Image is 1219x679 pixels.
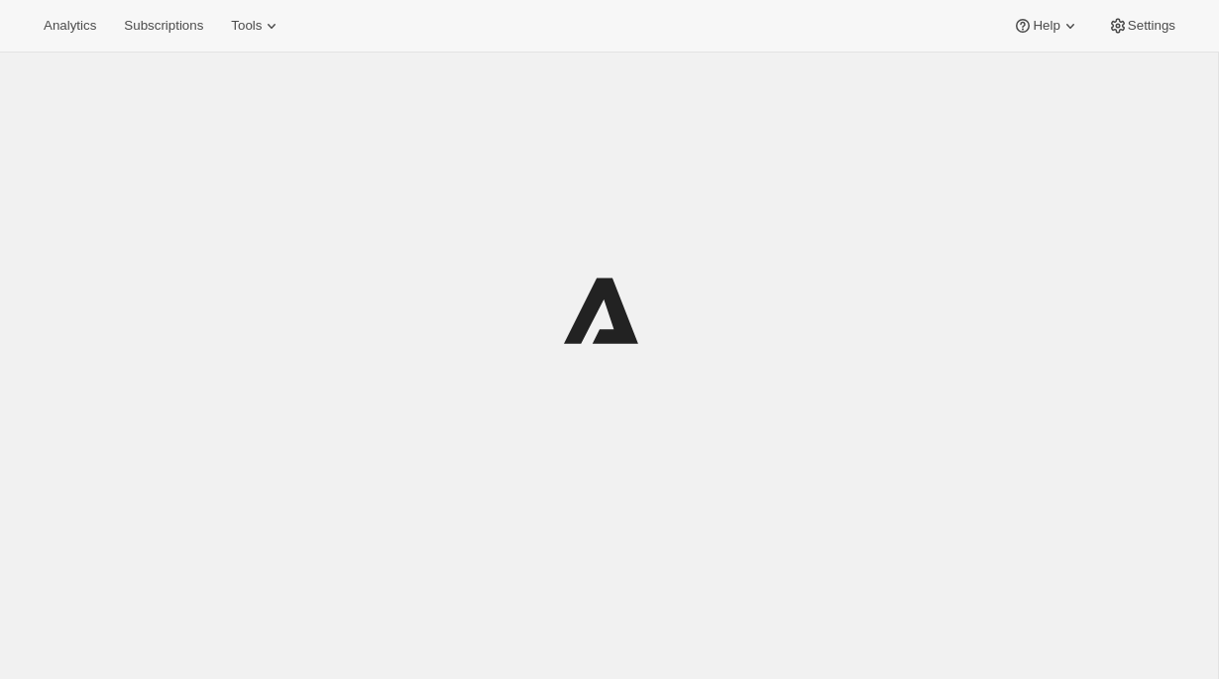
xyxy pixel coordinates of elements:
span: Settings [1128,18,1175,34]
span: Help [1033,18,1059,34]
button: Help [1001,12,1091,40]
button: Settings [1096,12,1187,40]
button: Subscriptions [112,12,215,40]
span: Tools [231,18,262,34]
button: Analytics [32,12,108,40]
button: Tools [219,12,293,40]
span: Subscriptions [124,18,203,34]
span: Analytics [44,18,96,34]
